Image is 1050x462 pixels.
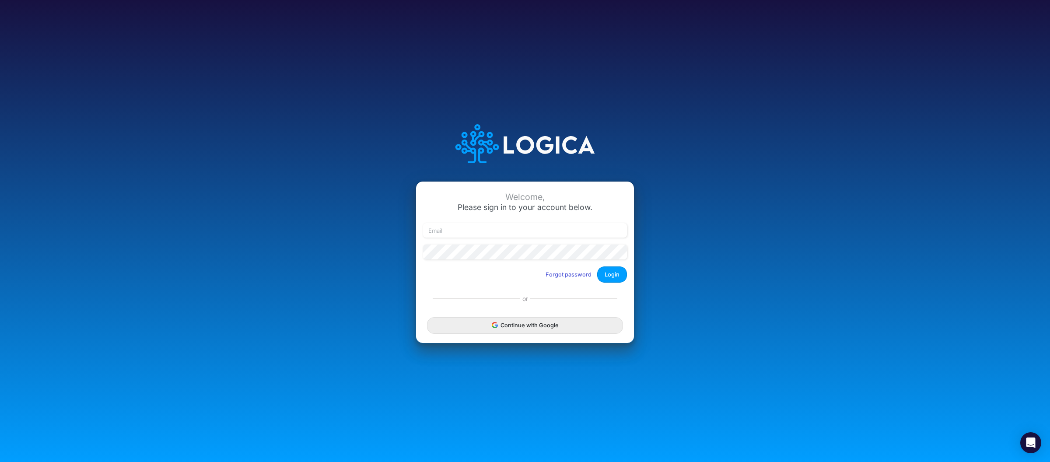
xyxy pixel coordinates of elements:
[1020,432,1041,453] div: Open Intercom Messenger
[540,267,597,282] button: Forgot password
[458,203,592,212] span: Please sign in to your account below.
[597,266,627,283] button: Login
[427,317,623,333] button: Continue with Google
[423,192,627,202] div: Welcome,
[423,223,627,238] input: Email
